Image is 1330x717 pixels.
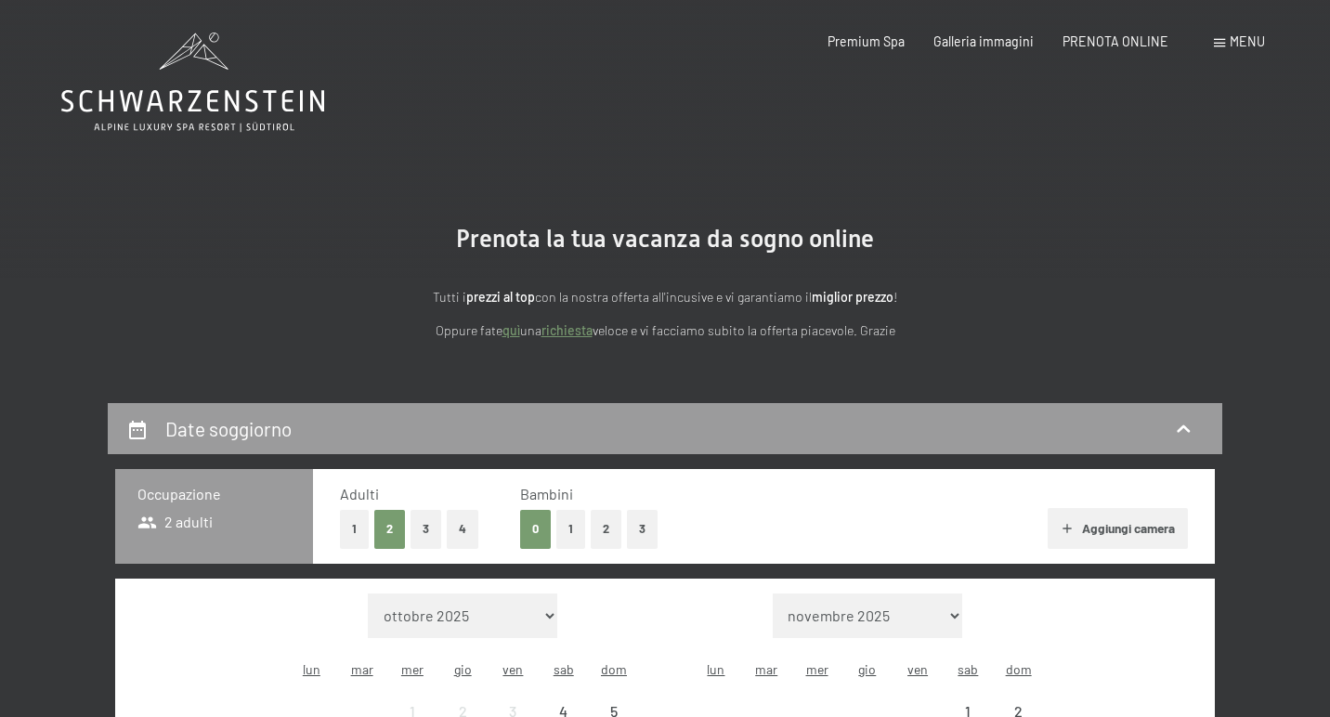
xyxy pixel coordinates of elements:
p: Tutti i con la nostra offerta all'incusive e vi garantiamo il ! [256,287,1074,308]
button: 4 [447,510,478,548]
span: Prenota la tua vacanza da sogno online [456,225,874,253]
strong: prezzi al top [466,289,535,305]
button: 1 [556,510,585,548]
button: 3 [627,510,658,548]
button: 0 [520,510,551,548]
a: Galleria immagini [933,33,1034,49]
span: 2 adulti [137,512,213,532]
button: Aggiungi camera [1048,508,1188,549]
abbr: martedì [755,661,777,677]
abbr: giovedì [858,661,876,677]
abbr: domenica [1006,661,1032,677]
p: Oppure fate una veloce e vi facciamo subito la offerta piacevole. Grazie [256,320,1074,342]
abbr: mercoledì [806,661,828,677]
a: Premium Spa [828,33,905,49]
span: Bambini [520,485,573,502]
a: PRENOTA ONLINE [1063,33,1168,49]
abbr: venerdì [907,661,928,677]
abbr: sabato [554,661,574,677]
a: richiesta [541,322,593,338]
span: Adulti [340,485,379,502]
abbr: venerdì [502,661,523,677]
abbr: martedì [351,661,373,677]
abbr: lunedì [303,661,320,677]
button: 1 [340,510,369,548]
a: quì [502,322,520,338]
h2: Date soggiorno [165,417,292,440]
button: 2 [374,510,405,548]
h3: Occupazione [137,484,291,504]
button: 3 [411,510,441,548]
abbr: mercoledì [401,661,424,677]
strong: miglior prezzo [812,289,893,305]
abbr: giovedì [454,661,472,677]
abbr: domenica [601,661,627,677]
button: 2 [591,510,621,548]
abbr: lunedì [707,661,724,677]
span: Menu [1230,33,1265,49]
abbr: sabato [958,661,978,677]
